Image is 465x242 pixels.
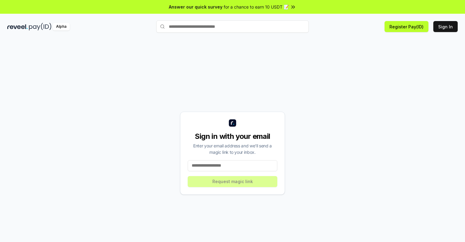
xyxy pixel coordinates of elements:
img: pay_id [29,23,51,31]
button: Register Pay(ID) [385,21,428,32]
img: reveel_dark [7,23,28,31]
div: Enter your email address and we’ll send a magic link to your inbox. [188,143,277,155]
div: Sign in with your email [188,132,277,141]
div: Alpha [53,23,70,31]
button: Sign In [433,21,458,32]
span: Answer our quick survey [169,4,222,10]
span: for a chance to earn 10 USDT 📝 [224,4,289,10]
img: logo_small [229,119,236,127]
